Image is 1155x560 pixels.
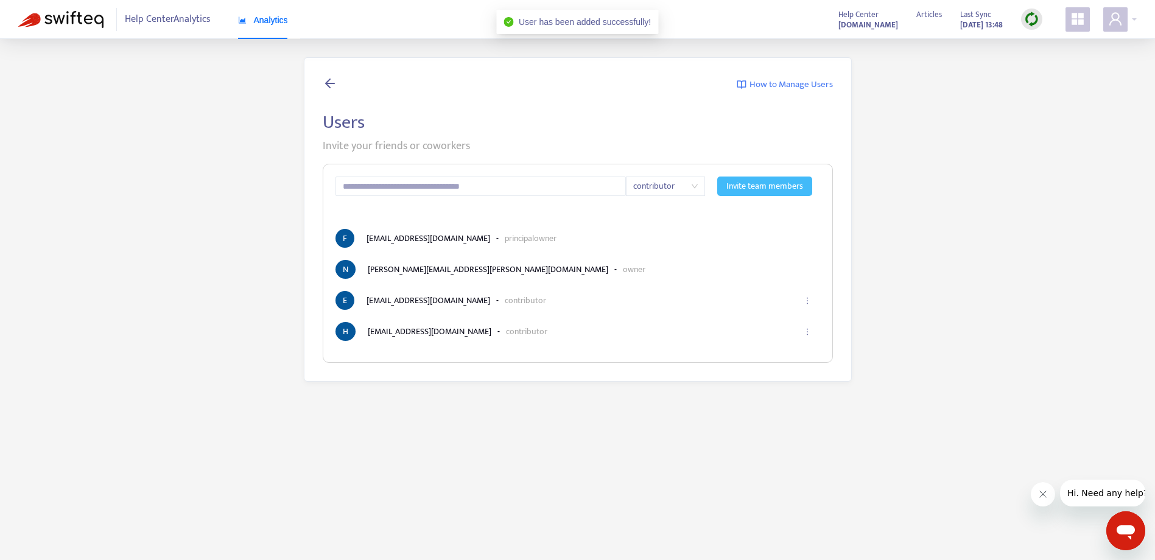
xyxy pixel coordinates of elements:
p: principal owner [505,232,556,245]
strong: [DATE] 13:48 [960,18,1003,32]
span: Articles [916,8,942,21]
span: H [335,322,356,341]
span: How to Manage Users [750,78,833,92]
b: - [496,294,499,307]
p: contributor [506,325,547,338]
span: User has been added successfully! [519,17,651,27]
iframe: Message de la compagnie [1060,480,1145,506]
li: [EMAIL_ADDRESS][DOMAIN_NAME] [335,291,820,310]
b: - [614,263,617,276]
span: user [1108,12,1123,26]
span: Last Sync [960,8,991,21]
span: ellipsis [803,296,812,305]
b: - [497,325,500,338]
span: area-chart [238,16,247,24]
img: Swifteq [18,11,104,28]
span: Analytics [238,15,288,25]
span: Help Center [838,8,879,21]
span: ellipsis [803,327,812,336]
iframe: Bouton de lancement de la fenêtre de messagerie [1106,511,1145,550]
span: N [335,260,356,279]
span: check-circle [504,17,514,27]
b: - [496,232,499,245]
button: ellipsis [797,318,816,345]
p: owner [623,263,645,276]
button: Invite team members [717,177,812,196]
span: Invite team members [726,180,803,193]
span: Help Center Analytics [125,8,211,31]
a: [DOMAIN_NAME] [838,18,898,32]
span: Hi. Need any help? [7,9,88,18]
h2: Users [323,111,833,133]
img: sync.dc5367851b00ba804db3.png [1024,12,1039,27]
span: F [335,229,354,248]
li: [EMAIL_ADDRESS][DOMAIN_NAME] [335,229,820,248]
img: image-link [737,80,746,89]
li: [PERSON_NAME][EMAIL_ADDRESS][PERSON_NAME][DOMAIN_NAME] [335,260,820,279]
iframe: Fermer le message [1031,482,1055,506]
p: Invite your friends or coworkers [323,138,833,155]
p: contributor [505,294,546,307]
span: appstore [1070,12,1085,26]
span: contributor [633,177,698,195]
span: E [335,291,354,310]
button: ellipsis [797,287,816,314]
li: [EMAIL_ADDRESS][DOMAIN_NAME] [335,322,820,341]
a: How to Manage Users [737,76,833,93]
